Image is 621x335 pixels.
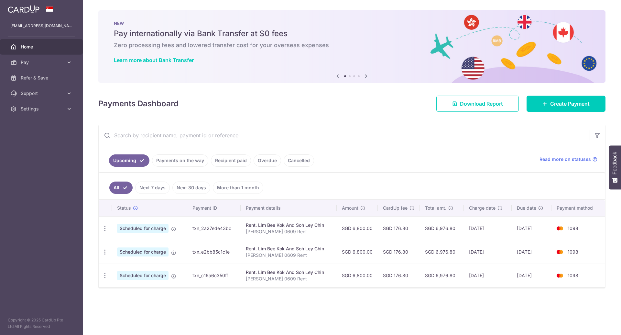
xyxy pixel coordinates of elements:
[117,271,169,280] span: Scheduled for charge
[551,200,605,216] th: Payment method
[21,44,63,50] span: Home
[246,228,332,235] p: [PERSON_NAME] 0609 Rent
[337,240,378,264] td: SGD 6,800.00
[152,154,208,167] a: Payments on the way
[117,205,131,211] span: Status
[337,216,378,240] td: SGD 6,800.00
[114,21,590,26] p: NEW
[117,224,169,233] span: Scheduled for charge
[109,182,133,194] a: All
[512,216,552,240] td: [DATE]
[539,156,597,162] a: Read more on statuses
[512,264,552,287] td: [DATE]
[187,240,241,264] td: txn_e2bb85c1c1e
[98,10,605,83] img: Bank transfer banner
[460,100,503,108] span: Download Report
[464,216,511,240] td: [DATE]
[187,200,241,216] th: Payment ID
[612,152,618,174] span: Feedback
[337,264,378,287] td: SGD 6,800.00
[135,182,170,194] a: Next 7 days
[550,100,590,108] span: Create Payment
[553,225,566,232] img: Bank Card
[21,59,63,66] span: Pay
[609,145,621,189] button: Feedback - Show survey
[512,240,552,264] td: [DATE]
[114,57,194,63] a: Learn more about Bank Transfer
[109,154,149,167] a: Upcoming
[21,90,63,97] span: Support
[117,247,169,256] span: Scheduled for charge
[187,216,241,240] td: txn_2a27ede43bc
[378,240,420,264] td: SGD 176.80
[436,96,519,112] a: Download Report
[246,276,332,282] p: [PERSON_NAME] 0609 Rent
[378,264,420,287] td: SGD 176.80
[553,272,566,279] img: Bank Card
[420,216,464,240] td: SGD 6,976.80
[246,222,332,228] div: Rent. Lim Bee Kok And Soh Ley Chin
[254,154,281,167] a: Overdue
[114,28,590,39] h5: Pay internationally via Bank Transfer at $0 fees
[539,156,591,162] span: Read more on statuses
[383,205,408,211] span: CardUp fee
[420,264,464,287] td: SGD 6,976.80
[172,182,210,194] a: Next 30 days
[114,41,590,49] h6: Zero processing fees and lowered transfer cost for your overseas expenses
[527,96,605,112] a: Create Payment
[568,225,578,231] span: 1098
[213,182,263,194] a: More than 1 month
[425,205,446,211] span: Total amt.
[568,273,578,278] span: 1098
[378,216,420,240] td: SGD 176.80
[187,264,241,287] td: txn_c16a6c350ff
[10,23,72,29] p: [EMAIL_ADDRESS][DOMAIN_NAME]
[211,154,251,167] a: Recipient paid
[342,205,358,211] span: Amount
[517,205,536,211] span: Due date
[8,5,39,13] img: CardUp
[99,125,590,146] input: Search by recipient name, payment id or reference
[21,106,63,112] span: Settings
[98,98,179,110] h4: Payments Dashboard
[464,264,511,287] td: [DATE]
[284,154,314,167] a: Cancelled
[464,240,511,264] td: [DATE]
[246,252,332,258] p: [PERSON_NAME] 0609 Rent
[568,249,578,255] span: 1098
[553,248,566,256] img: Bank Card
[469,205,496,211] span: Charge date
[241,200,337,216] th: Payment details
[21,75,63,81] span: Refer & Save
[246,269,332,276] div: Rent. Lim Bee Kok And Soh Ley Chin
[420,240,464,264] td: SGD 6,976.80
[246,246,332,252] div: Rent. Lim Bee Kok And Soh Ley Chin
